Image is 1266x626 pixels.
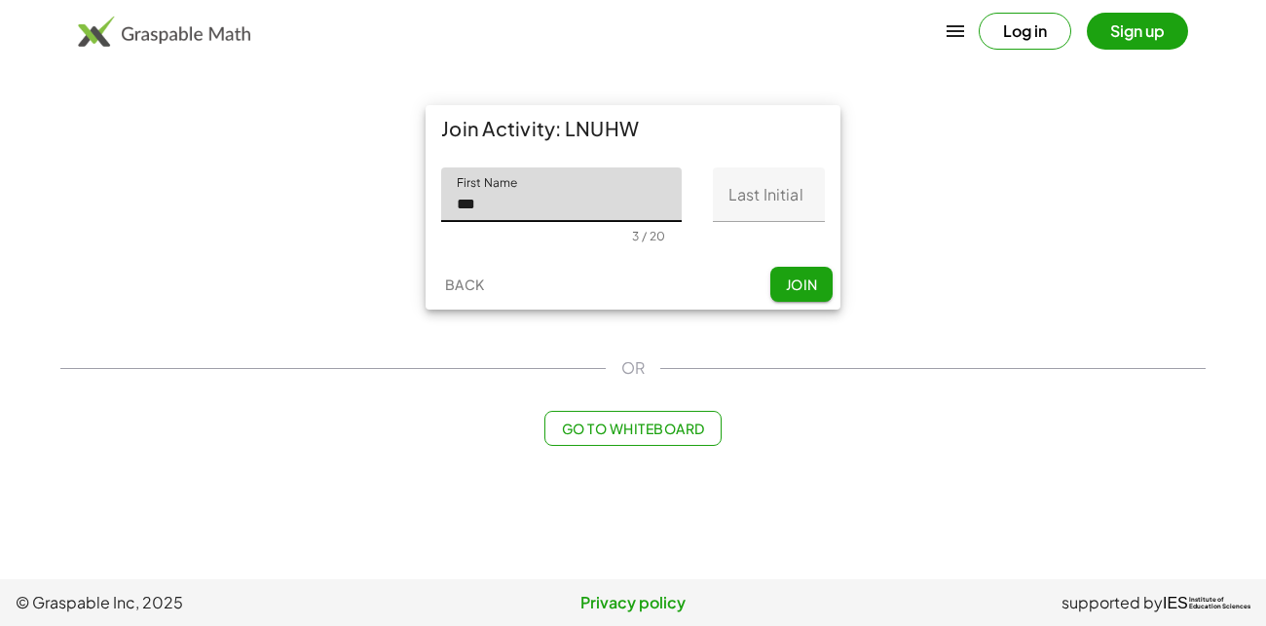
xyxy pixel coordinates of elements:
span: Institute of Education Sciences [1189,597,1250,610]
span: supported by [1061,591,1163,614]
button: Go to Whiteboard [544,411,721,446]
span: © Graspable Inc, 2025 [16,591,428,614]
span: Go to Whiteboard [561,420,704,437]
a: Privacy policy [428,591,839,614]
a: IESInstitute ofEducation Sciences [1163,591,1250,614]
button: Back [433,267,496,302]
button: Join [770,267,833,302]
div: Join Activity: LNUHW [426,105,840,152]
div: 3 / 20 [632,229,665,243]
span: Join [785,276,817,293]
span: OR [621,356,645,380]
span: Back [444,276,484,293]
button: Log in [979,13,1071,50]
span: IES [1163,594,1188,612]
button: Sign up [1087,13,1188,50]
